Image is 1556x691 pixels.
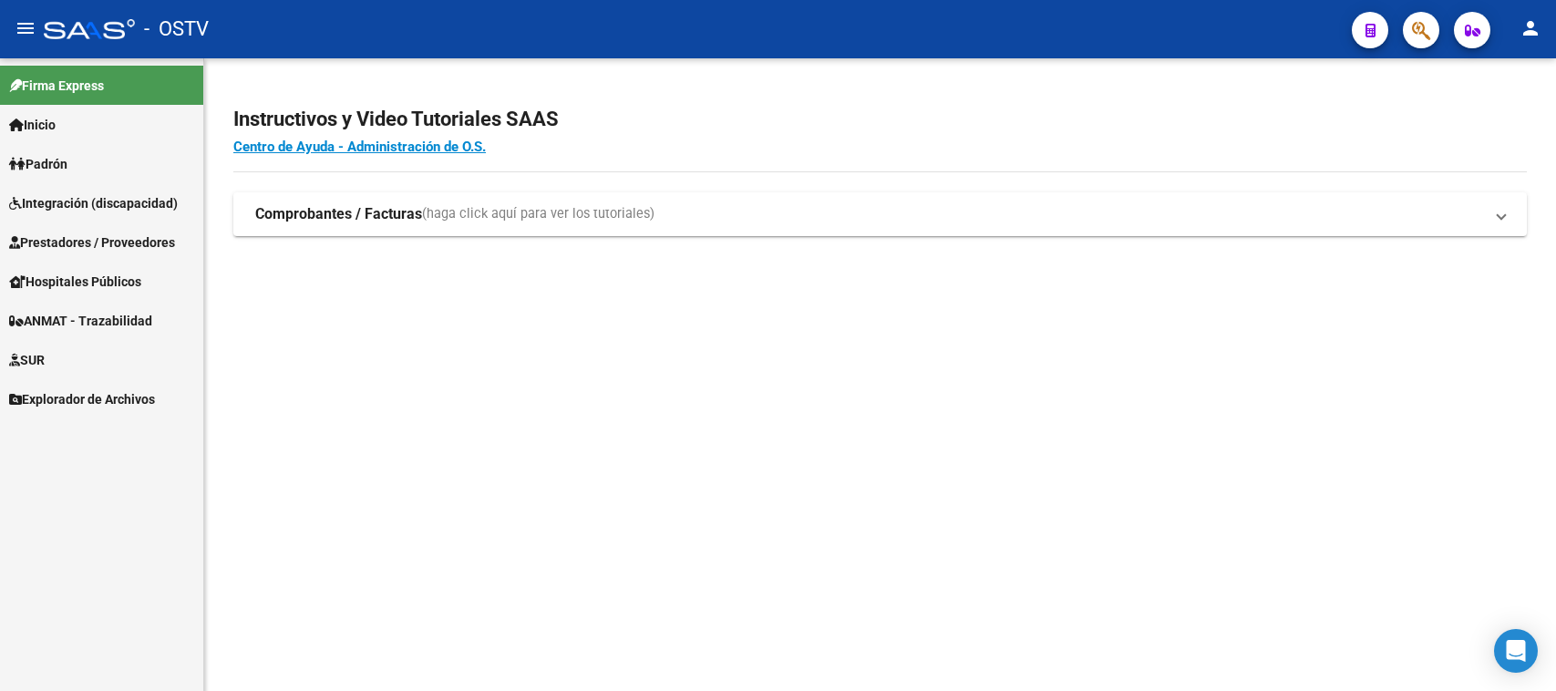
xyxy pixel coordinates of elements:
[144,9,209,49] span: - OSTV
[15,17,36,39] mat-icon: menu
[9,311,152,331] span: ANMAT - Trazabilidad
[9,76,104,96] span: Firma Express
[233,192,1527,236] mat-expansion-panel-header: Comprobantes / Facturas(haga click aquí para ver los tutoriales)
[1494,629,1538,673] div: Open Intercom Messenger
[9,350,45,370] span: SUR
[9,154,67,174] span: Padrón
[9,389,155,409] span: Explorador de Archivos
[9,115,56,135] span: Inicio
[9,272,141,292] span: Hospitales Públicos
[233,139,486,155] a: Centro de Ayuda - Administración de O.S.
[9,232,175,253] span: Prestadores / Proveedores
[1520,17,1541,39] mat-icon: person
[255,204,422,224] strong: Comprobantes / Facturas
[233,102,1527,137] h2: Instructivos y Video Tutoriales SAAS
[9,193,178,213] span: Integración (discapacidad)
[422,204,654,224] span: (haga click aquí para ver los tutoriales)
